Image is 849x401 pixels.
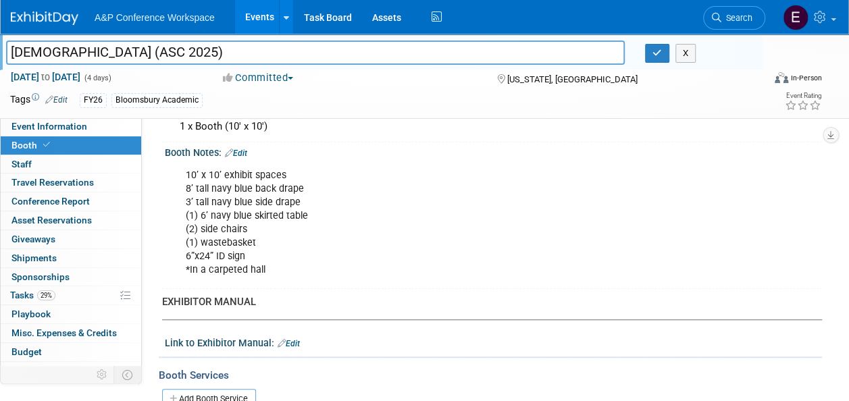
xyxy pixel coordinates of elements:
[91,366,114,383] td: Personalize Event Tab Strip
[1,211,141,230] a: Asset Reservations
[1,305,141,323] a: Playbook
[10,92,68,108] td: Tags
[11,196,90,207] span: Conference Report
[11,346,42,357] span: Budget
[37,290,55,300] span: 29%
[11,159,32,169] span: Staff
[1,117,141,136] a: Event Information
[1,343,141,361] a: Budget
[10,290,55,300] span: Tasks
[11,121,87,132] span: Event Information
[162,295,812,309] div: EXHIBITOR MANUAL
[1,324,141,342] a: Misc. Expenses & Credits
[165,142,822,160] div: Booth Notes:
[114,366,142,383] td: Toggle Event Tabs
[1,173,141,192] a: Travel Reservations
[11,140,53,151] span: Booth
[278,339,300,348] a: Edit
[783,5,808,30] img: Erika Rollins
[1,155,141,173] a: Staff
[11,215,92,225] span: Asset Reservations
[1,249,141,267] a: Shipments
[83,74,111,82] span: (4 days)
[45,95,68,105] a: Edit
[218,71,299,85] button: Committed
[1,286,141,304] a: Tasks29%
[80,93,107,107] div: FY26
[225,149,247,158] a: Edit
[507,74,638,84] span: [US_STATE], [GEOGRAPHIC_DATA]
[11,271,70,282] span: Sponsorships
[675,44,696,63] button: X
[39,72,52,82] span: to
[1,268,141,286] a: Sponsorships
[775,72,788,83] img: Format-Inperson.png
[43,141,50,149] i: Booth reservation complete
[11,327,117,338] span: Misc. Expenses & Credits
[1,192,141,211] a: Conference Report
[11,365,102,376] span: ROI, Objectives & ROO
[785,92,821,99] div: Event Rating
[165,333,822,350] div: Link to Exhibitor Manual:
[159,368,822,383] div: Booth Services
[11,177,94,188] span: Travel Reservations
[721,13,752,23] span: Search
[95,12,215,23] span: A&P Conference Workspace
[1,230,141,248] a: Giveaways
[703,6,765,30] a: Search
[11,309,51,319] span: Playbook
[11,11,78,25] img: ExhibitDay
[111,93,203,107] div: Bloomsbury Academic
[704,70,822,90] div: Event Format
[11,252,57,263] span: Shipments
[11,234,55,244] span: Giveaways
[1,136,141,155] a: Booth
[1,362,141,380] a: ROI, Objectives & ROO
[10,71,81,83] span: [DATE] [DATE]
[175,116,812,137] div: 1 x Booth (10' x 10')
[176,162,692,284] div: 10’ x 10’ exhibit spaces 8’ tall navy blue back drape 3’ tall navy blue side drape (1) 6’ navy bl...
[790,73,822,83] div: In-Person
